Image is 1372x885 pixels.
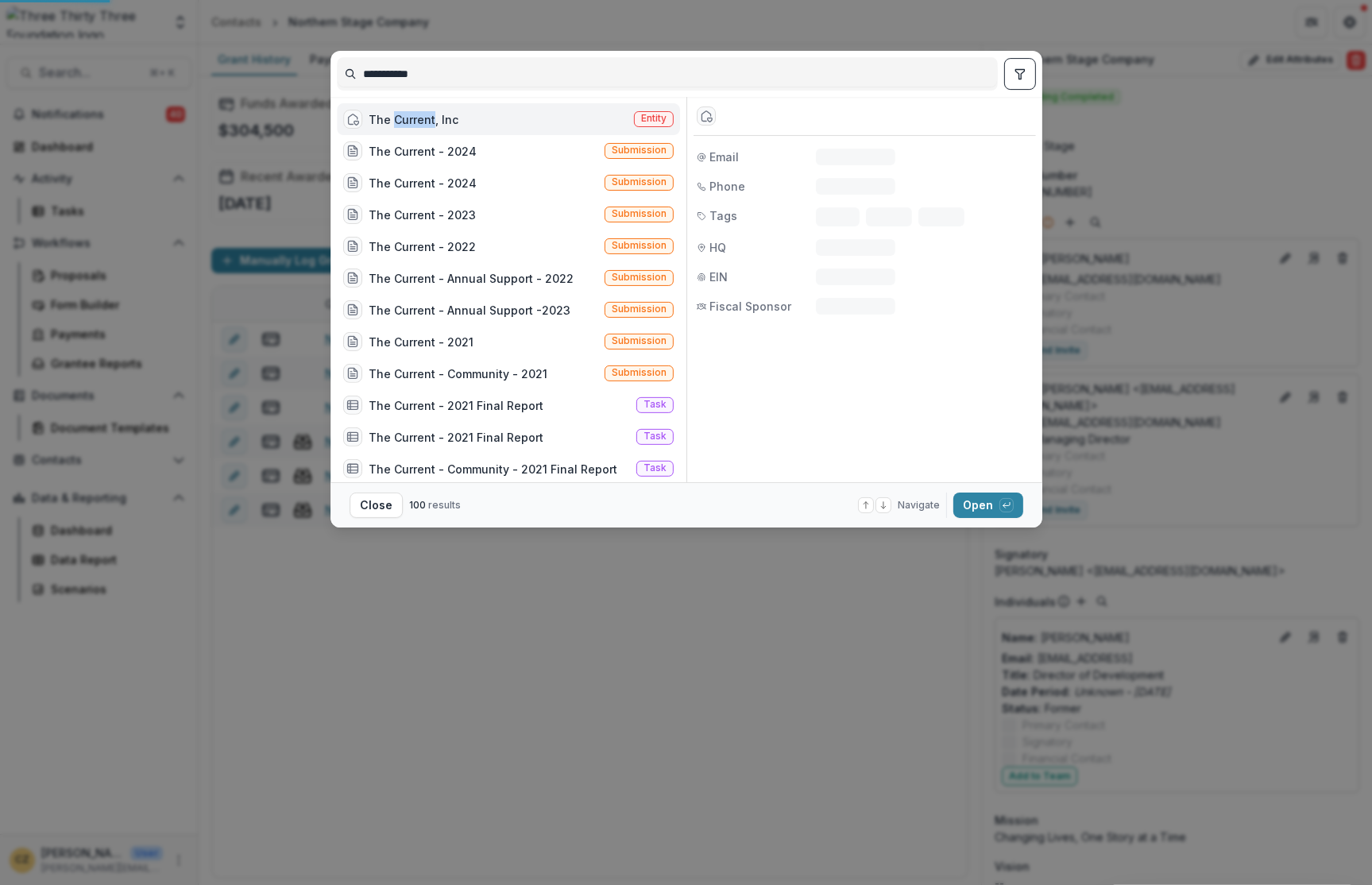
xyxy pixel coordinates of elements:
[612,145,667,156] span: Submission
[612,208,667,219] span: Submission
[612,240,667,251] span: Submission
[643,399,667,410] span: Task
[709,149,738,165] span: Email
[1003,58,1035,90] button: toggle filters
[709,269,727,285] span: EIN
[643,462,667,473] span: Task
[709,178,744,195] span: Phone
[369,333,473,350] div: The Current - 2021
[641,113,667,124] span: Entity
[709,239,725,256] span: HQ
[369,270,574,287] div: The Current - Annual Support - 2022
[369,143,477,160] div: The Current - 2024
[369,207,476,223] div: The Current - 2023
[369,460,617,477] div: The Current - Community - 2021 Final Report
[369,111,458,128] div: The Current, Inc
[428,499,461,511] span: results
[369,365,547,381] div: The Current - Community - 2021
[369,396,543,413] div: The Current - 2021 Final Report
[643,431,667,442] span: Task
[897,498,939,512] span: Navigate
[612,367,667,378] span: Submission
[409,499,426,511] span: 100
[369,428,543,445] div: The Current - 2021 Final Report
[709,298,790,315] span: Fiscal Sponsor
[369,301,570,318] div: The Current - Annual Support -2023
[612,335,667,346] span: Submission
[369,175,477,191] div: The Current - 2024
[612,303,667,315] span: Submission
[612,176,667,187] span: Submission
[953,493,1022,518] button: Open
[709,207,736,224] span: Tags
[612,272,667,283] span: Submission
[369,238,476,255] div: The Current - 2022
[350,493,403,518] button: Close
